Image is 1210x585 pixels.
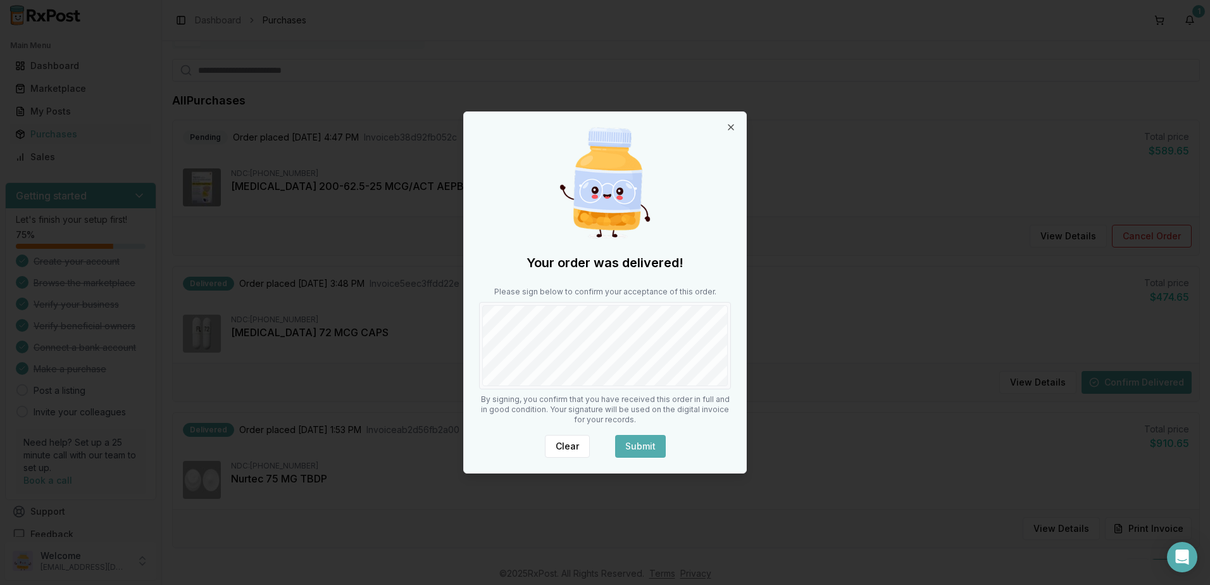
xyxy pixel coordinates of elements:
p: Please sign below to confirm your acceptance of this order. [479,287,731,297]
h2: Your order was delivered! [479,254,731,272]
img: Happy Pill Bottle [544,122,666,244]
button: Clear [545,435,590,458]
p: By signing, you confirm that you have received this order in full and in good condition. Your sig... [479,394,731,425]
button: Submit [615,435,666,458]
